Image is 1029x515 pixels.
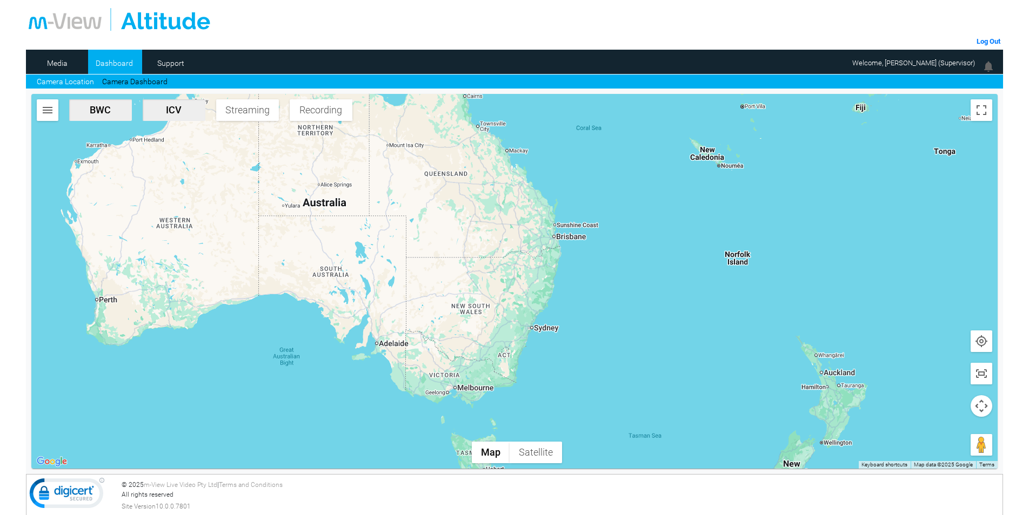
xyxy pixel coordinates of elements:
a: Open this area in Google Maps (opens a new window) [34,455,70,469]
button: Recording [290,99,352,121]
a: Support [145,55,197,71]
img: svg+xml,%3Csvg%20xmlns%3D%22http%3A%2F%2Fwww.w3.org%2F2000%2Fsvg%22%20height%3D%2224%22%20viewBox... [975,367,988,380]
img: svg+xml,%3Csvg%20xmlns%3D%22http%3A%2F%2Fwww.w3.org%2F2000%2Fsvg%22%20height%3D%2224%22%20viewBox... [41,104,54,117]
a: Dashboard [88,55,141,71]
button: Streaming [216,99,279,121]
a: Camera Dashboard [102,76,168,87]
a: Camera Location [37,76,94,87]
span: 10.0.0.7801 [156,502,191,511]
button: Search [37,99,58,121]
button: Show street map [472,442,510,463]
button: Keyboard shortcuts [861,461,907,469]
button: Map camera controls [971,395,992,417]
span: Streaming [220,104,275,116]
a: m-View Live Video Pty Ltd [144,481,217,489]
button: Show satellite imagery [510,442,562,463]
a: Media [31,55,84,71]
button: Show user location [971,330,992,352]
button: BWC [69,99,132,121]
button: ICV [143,99,205,121]
span: Map data ©2025 Google [914,462,973,467]
span: Welcome, [PERSON_NAME] (Supervisor) [852,59,975,67]
div: Site Version [122,502,1000,511]
button: Toggle fullscreen view [971,99,992,121]
div: © 2025 | All rights reserved [122,480,1000,511]
img: svg+xml,%3Csvg%20xmlns%3D%22http%3A%2F%2Fwww.w3.org%2F2000%2Fsvg%22%20height%3D%2224%22%20viewBox... [975,335,988,348]
span: ICV [147,104,201,116]
span: Recording [294,104,348,116]
a: Terms and Conditions [219,481,283,489]
a: Terms (opens in new tab) [979,462,994,467]
img: DigiCert Secured Site Seal [29,477,105,514]
a: Log Out [977,37,1000,45]
img: Google [34,455,70,469]
span: BWC [73,104,128,116]
button: Drag Pegman onto the map to open Street View [971,434,992,456]
img: bell24.png [982,60,995,73]
button: Show all cameras [971,363,992,384]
